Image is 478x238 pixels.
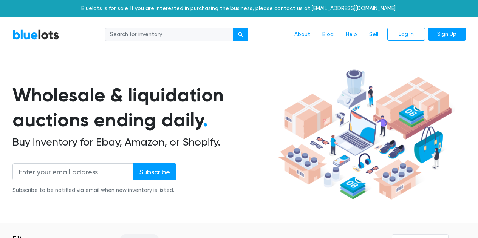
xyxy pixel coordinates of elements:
[363,28,384,42] a: Sell
[428,28,466,41] a: Sign Up
[275,66,455,203] img: hero-ee84e7d0318cb26816c560f6b4441b76977f77a177738b4e94f68c95b2b83dbb.png
[340,28,363,42] a: Help
[12,83,275,133] h1: Wholesale & liquidation auctions ending daily
[133,163,176,180] input: Subscribe
[387,28,425,41] a: Log In
[12,163,133,180] input: Enter your email address
[12,29,59,40] a: BlueLots
[288,28,316,42] a: About
[316,28,340,42] a: Blog
[12,136,275,149] h2: Buy inventory for Ebay, Amazon, or Shopify.
[105,28,234,41] input: Search for inventory
[12,186,176,195] div: Subscribe to be notified via email when new inventory is listed.
[203,109,208,131] span: .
